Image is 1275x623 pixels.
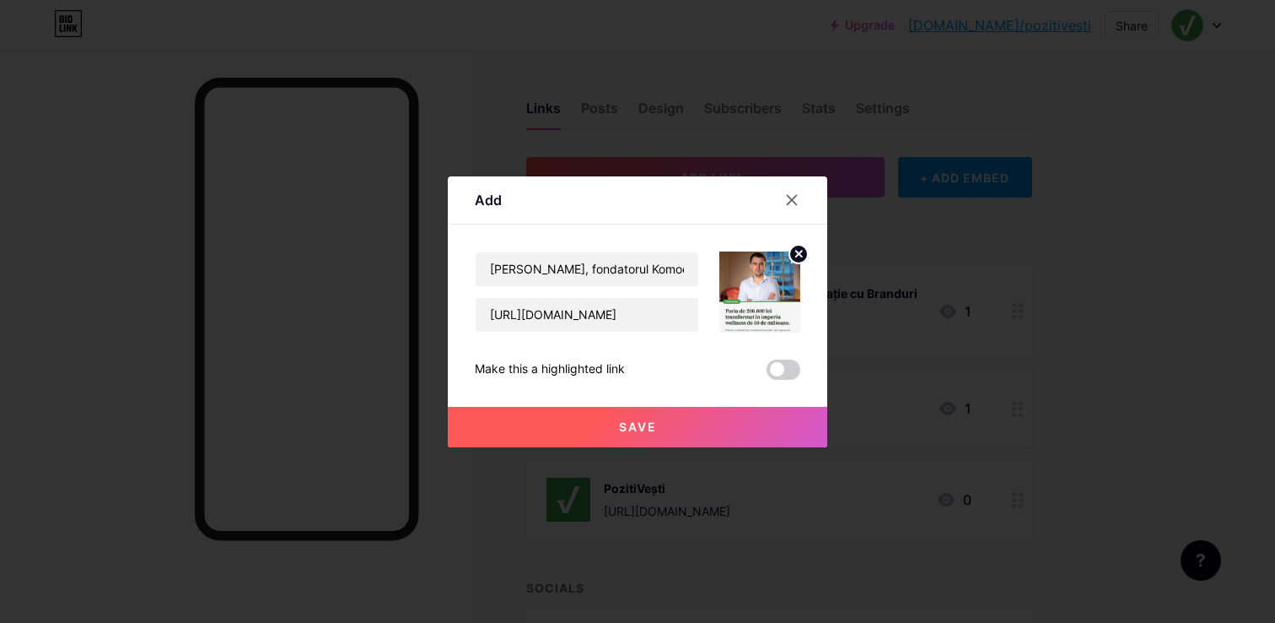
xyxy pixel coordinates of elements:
div: Make this a highlighted link [475,360,625,380]
input: Title [476,252,698,286]
button: Save [448,407,827,447]
div: Add [475,190,502,210]
span: Save [619,420,657,434]
img: link_thumbnail [719,252,800,333]
input: URL [476,298,698,332]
